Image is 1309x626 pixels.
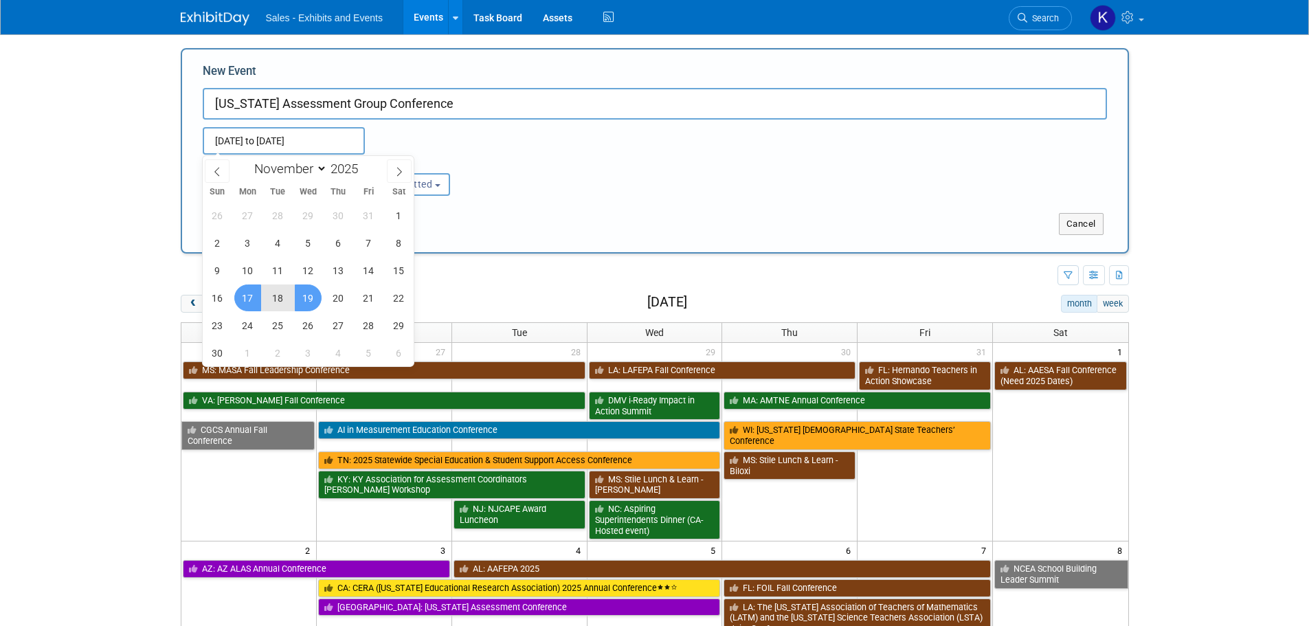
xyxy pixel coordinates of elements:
span: November 15, 2025 [385,257,412,284]
span: November 23, 2025 [204,312,231,339]
span: November 24, 2025 [234,312,261,339]
span: 31 [975,343,992,360]
a: [GEOGRAPHIC_DATA]: [US_STATE] Assessment Conference [318,599,721,616]
span: November 21, 2025 [355,284,382,311]
span: November 5, 2025 [295,230,322,256]
span: 28 [570,343,587,360]
span: November 7, 2025 [355,230,382,256]
span: 7 [980,541,992,559]
span: October 30, 2025 [325,202,352,229]
span: November 17, 2025 [234,284,261,311]
div: Participation: [357,155,490,172]
button: Cancel [1059,213,1104,235]
span: November 1, 2025 [385,202,412,229]
input: Year [327,161,368,177]
span: November 6, 2025 [325,230,352,256]
span: November 12, 2025 [295,257,322,284]
span: October 29, 2025 [295,202,322,229]
a: MA: AMTNE Annual Conference [724,392,991,410]
span: November 4, 2025 [265,230,291,256]
span: Sat [383,188,414,197]
span: November 13, 2025 [325,257,352,284]
span: November 26, 2025 [295,312,322,339]
span: December 1, 2025 [234,339,261,366]
span: November 11, 2025 [265,257,291,284]
span: October 26, 2025 [204,202,231,229]
span: 5 [709,541,721,559]
span: December 3, 2025 [295,339,322,366]
a: MS: Stile Lunch & Learn - [PERSON_NAME] [589,471,721,499]
a: CA: CERA ([US_STATE] Educational Research Association) 2025 Annual Conference [318,579,721,597]
a: FL: FOIL Fall Conference [724,579,991,597]
span: November 16, 2025 [204,284,231,311]
img: Kara Haven [1090,5,1116,31]
span: 8 [1116,541,1128,559]
span: October 31, 2025 [355,202,382,229]
label: New Event [203,63,256,85]
span: November 30, 2025 [204,339,231,366]
h2: [DATE] [647,295,687,310]
span: November 2, 2025 [204,230,231,256]
span: 1 [1116,343,1128,360]
input: Start Date - End Date [203,127,365,155]
a: TN: 2025 Statewide Special Education & Student Support Access Conference [318,451,721,469]
a: MS: MASA Fall Leadership Conference [183,361,585,379]
a: LA: LAFEPA Fall Conference [589,361,856,379]
span: November 28, 2025 [355,312,382,339]
span: Sat [1053,327,1068,338]
a: AL: AAFEPA 2025 [454,560,991,578]
span: 3 [439,541,451,559]
a: MS: Stile Lunch & Learn - Biloxi [724,451,855,480]
a: VA: [PERSON_NAME] Fall Conference [183,392,585,410]
button: prev [181,295,206,313]
span: November 3, 2025 [234,230,261,256]
span: Wed [645,327,664,338]
button: week [1097,295,1128,313]
a: NC: Aspiring Superintendents Dinner (CA-Hosted event) [589,500,721,539]
span: Fri [353,188,383,197]
span: November 10, 2025 [234,257,261,284]
span: 29 [704,343,721,360]
span: November 9, 2025 [204,257,231,284]
a: AL: AAESA Fall Conference (Need 2025 Dates) [994,361,1126,390]
button: month [1061,295,1097,313]
a: FL: Hernando Teachers in Action Showcase [859,361,991,390]
a: AI in Measurement Education Conference [318,421,721,439]
span: November 18, 2025 [265,284,291,311]
span: October 27, 2025 [234,202,261,229]
span: 27 [434,343,451,360]
span: December 2, 2025 [265,339,291,366]
a: KY: KY Association for Assessment Coordinators [PERSON_NAME] Workshop [318,471,585,499]
span: November 8, 2025 [385,230,412,256]
img: ExhibitDay [181,12,249,25]
a: DMV i-Ready Impact in Action Summit [589,392,721,420]
span: 30 [840,343,857,360]
span: Fri [919,327,930,338]
span: October 28, 2025 [265,202,291,229]
a: WI: [US_STATE] [DEMOGRAPHIC_DATA] State Teachers’ Conference [724,421,991,449]
span: Tue [262,188,293,197]
div: Attendance / Format: [203,155,336,172]
span: December 5, 2025 [355,339,382,366]
input: Name of Trade Show / Conference [203,88,1107,120]
span: November 22, 2025 [385,284,412,311]
span: Thu [781,327,798,338]
span: Sun [203,188,233,197]
span: November 25, 2025 [265,312,291,339]
span: Tue [512,327,527,338]
a: CGCS Annual Fall Conference [181,421,315,449]
span: 2 [304,541,316,559]
a: Search [1009,6,1072,30]
span: Mon [232,188,262,197]
span: November 14, 2025 [355,257,382,284]
a: NJ: NJCAPE Award Luncheon [454,500,585,528]
span: Search [1027,13,1059,23]
span: November 20, 2025 [325,284,352,311]
span: Thu [323,188,353,197]
span: December 6, 2025 [385,339,412,366]
span: 4 [574,541,587,559]
select: Month [248,160,327,177]
a: AZ: AZ ALAS Annual Conference [183,560,450,578]
span: Sales - Exhibits and Events [266,12,383,23]
span: Wed [293,188,323,197]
